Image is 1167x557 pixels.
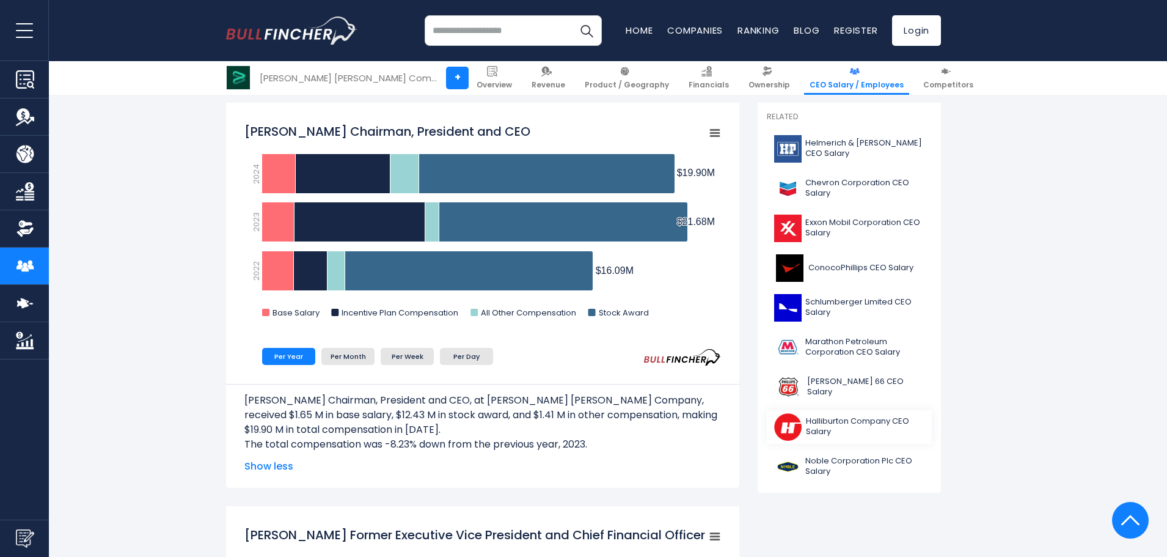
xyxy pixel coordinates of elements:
[596,265,634,276] tspan: $16.09M
[626,24,653,37] a: Home
[689,80,729,90] span: Financials
[767,410,932,444] a: Halliburton Company CEO Salary
[774,334,802,361] img: MPC logo
[892,15,941,46] a: Login
[923,80,973,90] span: Competitors
[260,71,437,85] div: [PERSON_NAME] [PERSON_NAME] Company
[446,67,469,89] a: +
[806,416,924,437] span: Halliburton Company CEO Salary
[526,61,571,95] a: Revenue
[807,377,924,397] span: [PERSON_NAME] 66 CEO Salary
[810,80,904,90] span: CEO Salary / Employees
[805,138,924,159] span: Helmerich & [PERSON_NAME] CEO Salary
[342,307,458,319] text: Incentive Plan Compensation
[244,117,721,331] svg: Lorenzo Simonelli Chairman, President and CEO
[251,212,262,232] text: 2023
[532,80,565,90] span: Revenue
[244,393,721,437] p: [PERSON_NAME] Chairman, President and CEO, at [PERSON_NAME] [PERSON_NAME] Company, received $1.65...
[273,307,320,319] text: Base Salary
[477,80,512,90] span: Overview
[834,24,877,37] a: Register
[918,61,979,95] a: Competitors
[767,371,932,404] a: [PERSON_NAME] 66 CEO Salary
[737,24,779,37] a: Ranking
[251,164,262,184] text: 2024
[262,348,315,365] li: Per Year
[767,132,932,166] a: Helmerich & [PERSON_NAME] CEO Salary
[571,15,602,46] button: Search
[748,80,790,90] span: Ownership
[805,178,924,199] span: Chevron Corporation CEO Salary
[743,61,796,95] a: Ownership
[767,112,932,122] p: Related
[683,61,734,95] a: Financials
[244,526,705,544] tspan: [PERSON_NAME] Former Executive Vice President and Chief Financial Officer
[805,218,924,238] span: Exxon Mobil Corporation CEO Salary
[804,61,909,95] a: CEO Salary / Employees
[585,80,669,90] span: Product / Geography
[767,291,932,325] a: Schlumberger Limited CEO Salary
[16,219,34,238] img: Ownership
[244,123,530,140] tspan: [PERSON_NAME] Chairman, President and CEO
[794,24,819,37] a: Blog
[805,297,924,318] span: Schlumberger Limited CEO Salary
[579,61,675,95] a: Product / Geography
[774,413,802,441] img: HAL logo
[251,261,262,281] text: 2022
[481,307,576,319] text: All Other Compensation
[767,172,932,205] a: Chevron Corporation CEO Salary
[808,263,913,273] span: ConocoPhillips CEO Salary
[805,337,924,358] span: Marathon Petroleum Corporation CEO Salary
[471,61,518,95] a: Overview
[767,331,932,364] a: Marathon Petroleum Corporation CEO Salary
[244,459,721,474] span: Show less
[767,212,932,245] a: Exxon Mobil Corporation CEO Salary
[774,294,802,322] img: SLB logo
[440,348,493,365] li: Per Day
[767,450,932,484] a: Noble Corporation Plc CEO Salary
[774,374,803,401] img: PSX logo
[774,254,805,282] img: COP logo
[774,175,802,202] img: CVX logo
[774,453,802,481] img: NE logo
[667,24,723,37] a: Companies
[677,168,715,178] tspan: $19.90M
[805,456,924,477] span: Noble Corporation Plc CEO Salary
[381,348,434,365] li: Per Week
[774,135,802,163] img: HP logo
[774,215,802,242] img: XOM logo
[244,437,721,452] p: The total compensation was -8.23% down from the previous year, 2023.
[599,307,649,319] text: Stock Award
[226,17,357,45] img: bullfincher logo
[677,216,715,227] tspan: $21.68M
[321,348,375,365] li: Per Month
[227,66,250,89] img: BKR logo
[767,251,932,285] a: ConocoPhillips CEO Salary
[226,17,357,45] a: Go to homepage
